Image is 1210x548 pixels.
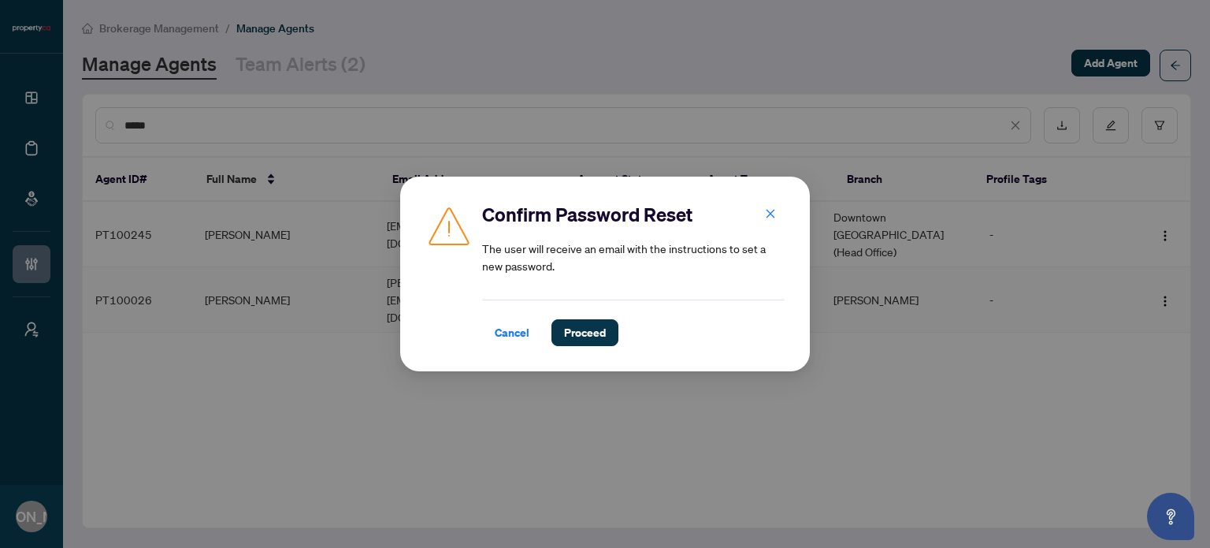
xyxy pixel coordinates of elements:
[482,240,785,274] article: The user will receive an email with the instructions to set a new password.
[482,319,542,346] button: Cancel
[425,202,473,249] img: Caution Icon
[482,202,785,227] h2: Confirm Password Reset
[1147,493,1194,540] button: Open asap
[495,320,529,345] span: Cancel
[551,319,618,346] button: Proceed
[564,320,606,345] span: Proceed
[765,208,776,219] span: close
